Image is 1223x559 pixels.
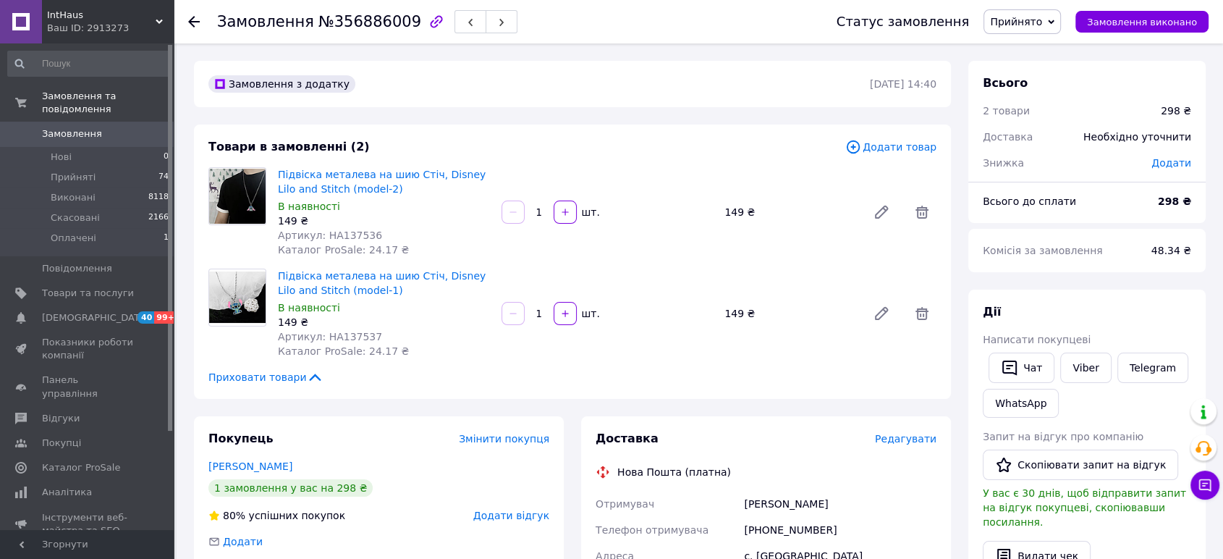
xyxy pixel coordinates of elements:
[278,270,486,296] a: Підвіска металева на шию Стіч, Disney Lilo and Stitch (model-1)
[42,287,134,300] span: Товари та послуги
[1158,196,1191,207] b: 298 ₴
[188,14,200,29] div: Повернутися назад
[907,198,936,227] span: Видалити
[148,211,169,224] span: 2166
[154,311,178,324] span: 99+
[208,461,292,472] a: [PERSON_NAME]
[596,432,659,445] span: Доставка
[42,461,120,474] span: Каталог ProSale
[47,9,156,22] span: IntHaus
[208,432,274,445] span: Покупець
[208,140,370,154] span: Товари в замовленні (2)
[596,524,708,536] span: Телефон отримувача
[158,171,169,184] span: 74
[223,510,245,521] span: 80%
[278,331,382,342] span: Артикул: HA137537
[719,202,861,222] div: 149 ₴
[42,127,102,140] span: Замовлення
[870,78,936,90] time: [DATE] 14:40
[223,536,263,547] span: Додати
[42,437,81,450] span: Покупці
[42,311,149,324] span: [DEMOGRAPHIC_DATA]
[719,303,861,324] div: 149 ₴
[990,16,1042,28] span: Прийнято
[164,151,169,164] span: 0
[51,211,100,224] span: Скасовані
[42,511,134,537] span: Інструменти веб-майстра та SEO
[137,311,154,324] span: 40
[983,305,1001,319] span: Дії
[983,105,1030,117] span: 2 товари
[983,450,1178,480] button: Скопіювати запит на відгук
[42,374,134,400] span: Панель управління
[473,510,549,521] span: Додати відгук
[614,465,735,479] div: Нова Пошта (платна)
[209,272,266,323] img: Підвіска металева на шию Стіч, Disney Lilo and Stitch (model-1)
[51,191,96,204] span: Виконані
[867,299,896,328] a: Редагувати
[867,198,896,227] a: Редагувати
[578,205,601,219] div: шт.
[278,302,340,314] span: В наявності
[983,487,1186,528] span: У вас є 30 днів, щоб відправити запит на відгук покупцеві, скопіювавши посилання.
[209,169,266,224] img: Підвіска металева на шию Стіч, Disney Lilo and Stitch (model-2)
[837,14,970,29] div: Статус замовлення
[208,508,345,523] div: успішних покупок
[42,90,174,116] span: Замовлення та повідомлення
[741,491,939,517] div: [PERSON_NAME]
[459,433,549,445] span: Змінити покупця
[1151,157,1191,169] span: Додати
[164,232,169,245] span: 1
[42,336,134,362] span: Показники роботи компанії
[596,498,654,510] span: Отримувач
[278,315,490,329] div: 149 ₴
[983,245,1103,256] span: Комісія за замовлення
[42,486,92,499] span: Аналітика
[1060,353,1111,383] a: Viber
[278,214,490,228] div: 149 ₴
[989,353,1054,383] button: Чат
[148,191,169,204] span: 8118
[845,139,936,155] span: Додати товар
[208,370,323,384] span: Приховати товари
[208,75,355,93] div: Замовлення з додатку
[578,306,601,321] div: шт.
[1075,121,1200,153] div: Необхідно уточнити
[1161,104,1191,118] div: 298 ₴
[983,334,1091,345] span: Написати покупцеві
[983,157,1024,169] span: Знижка
[7,51,170,77] input: Пошук
[983,389,1059,418] a: WhatsApp
[51,171,96,184] span: Прийняті
[51,151,72,164] span: Нові
[208,479,373,497] div: 1 замовлення у вас на 298 ₴
[1151,245,1191,256] span: 48.34 ₴
[51,232,96,245] span: Оплачені
[907,299,936,328] span: Видалити
[217,13,314,30] span: Замовлення
[1117,353,1188,383] a: Telegram
[983,131,1033,143] span: Доставка
[1087,17,1197,28] span: Замовлення виконано
[983,431,1143,442] span: Запит на відгук про компанію
[47,22,174,35] div: Ваш ID: 2913273
[278,244,409,256] span: Каталог ProSale: 24.17 ₴
[42,412,80,425] span: Відгуки
[1190,471,1219,500] button: Чат з покупцем
[1075,11,1209,33] button: Замовлення виконано
[278,169,486,195] a: Підвіска металева на шию Стіч, Disney Lilo and Stitch (model-2)
[278,345,409,357] span: Каталог ProSale: 24.17 ₴
[741,517,939,543] div: [PHONE_NUMBER]
[278,230,382,241] span: Артикул: HA137536
[278,201,340,212] span: В наявності
[983,76,1028,90] span: Всього
[983,196,1076,207] span: Всього до сплати
[318,13,421,30] span: №356886009
[875,433,936,445] span: Редагувати
[42,262,112,275] span: Повідомлення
